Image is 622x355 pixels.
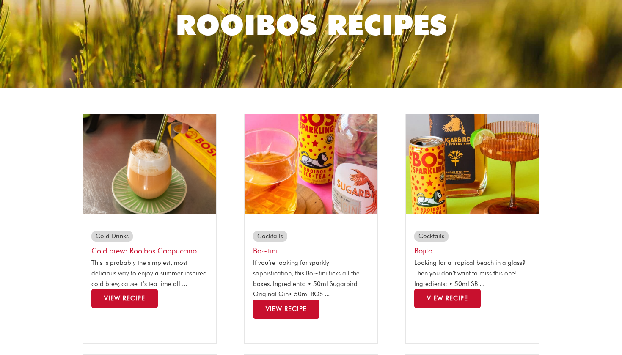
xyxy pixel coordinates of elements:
p: If you’re looking for sparkly sophistication, this Bo~tini ticks all the boxes. Ingredients: • 50... [253,258,369,300]
img: sugarbird thumbnails lemon [245,114,378,214]
p: Looking for a tropical beach in a glass? Then you don’t want to miss this one! Ingredients: • 50m... [414,258,531,289]
span: View Recipe [266,305,307,313]
a: Read more about Cold brew: Rooibos Cappuccino [91,289,158,308]
a: Read more about Bojito [414,289,481,308]
span: View Recipe [427,294,468,302]
img: bospresso capsule cold brew 4jpg [83,114,216,214]
a: Cocktails [418,232,444,240]
a: Cold Drinks [96,232,129,240]
span: View Recipe [104,294,145,302]
img: sugarbird thumbnails tropical [406,114,539,214]
a: Read more about Bo~tini [253,300,319,319]
p: This is probably the simplest, most delicious way to enjoy a summer inspired cold brew, cause it’... [91,258,208,289]
a: Bo~tini [253,246,278,255]
a: Cold brew: Rooibos Cappuccino [91,246,197,255]
h1: Rooibos Recipes [79,5,543,45]
a: Cocktails [257,232,283,240]
a: Bojito [414,246,432,255]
